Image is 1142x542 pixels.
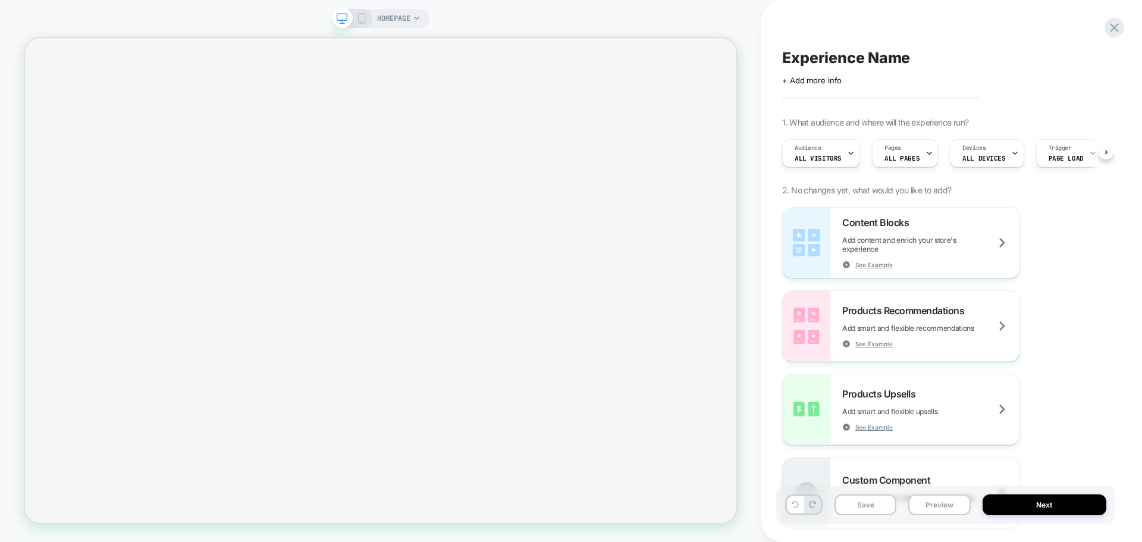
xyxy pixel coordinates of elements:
[842,236,1019,253] span: Add content and enrich your store's experience
[842,407,967,416] span: Add smart and flexible upsells
[884,154,920,162] span: ALL PAGES
[834,494,896,515] button: Save
[782,117,968,127] span: 1. What audience and where will the experience run?
[908,494,970,515] button: Preview
[842,324,1004,333] span: Add smart and flexible recommendations
[782,49,910,67] span: Experience Name
[1049,144,1072,152] span: Trigger
[983,494,1107,515] button: Next
[962,144,986,152] span: Devices
[782,76,842,85] span: + Add more info
[884,144,901,152] span: Pages
[855,423,893,431] span: See Example
[795,154,842,162] span: All Visitors
[1049,154,1084,162] span: Page Load
[962,154,1005,162] span: ALL DEVICES
[855,340,893,348] span: See Example
[842,388,921,400] span: Products Upsells
[842,474,936,486] span: Custom Component
[855,261,893,269] span: See Example
[782,185,951,195] span: 2. No changes yet, what would you like to add?
[842,217,915,228] span: Content Blocks
[842,305,970,317] span: Products Recommendations
[795,144,821,152] span: Audience
[377,9,410,28] span: HOMEPAGE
